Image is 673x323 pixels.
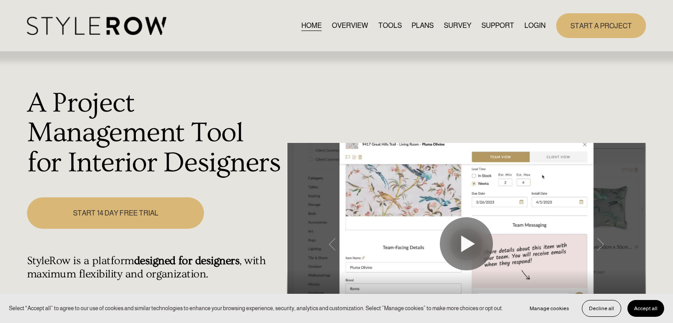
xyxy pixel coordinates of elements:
button: Manage cookies [523,300,576,317]
a: START A PROJECT [556,13,646,38]
a: OVERVIEW [332,19,368,31]
span: SUPPORT [481,20,514,31]
span: Manage cookies [530,305,569,311]
a: folder dropdown [481,19,514,31]
p: Select “Accept all” to agree to our use of cookies and similar technologies to enhance your brows... [9,304,503,312]
a: SURVEY [444,19,471,31]
button: Accept all [627,300,664,317]
strong: designed for designers [134,254,240,267]
h4: StyleRow is a platform , with maximum flexibility and organization. [27,254,282,281]
button: Play [440,217,493,270]
a: LOGIN [524,19,546,31]
a: START 14 DAY FREE TRIAL [27,197,204,229]
a: HOME [301,19,322,31]
h1: A Project Management Tool for Interior Designers [27,88,282,178]
span: Accept all [634,305,658,311]
span: Decline all [589,305,614,311]
button: Decline all [582,300,621,317]
a: TOOLS [378,19,402,31]
a: PLANS [411,19,434,31]
img: StyleRow [27,17,166,35]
